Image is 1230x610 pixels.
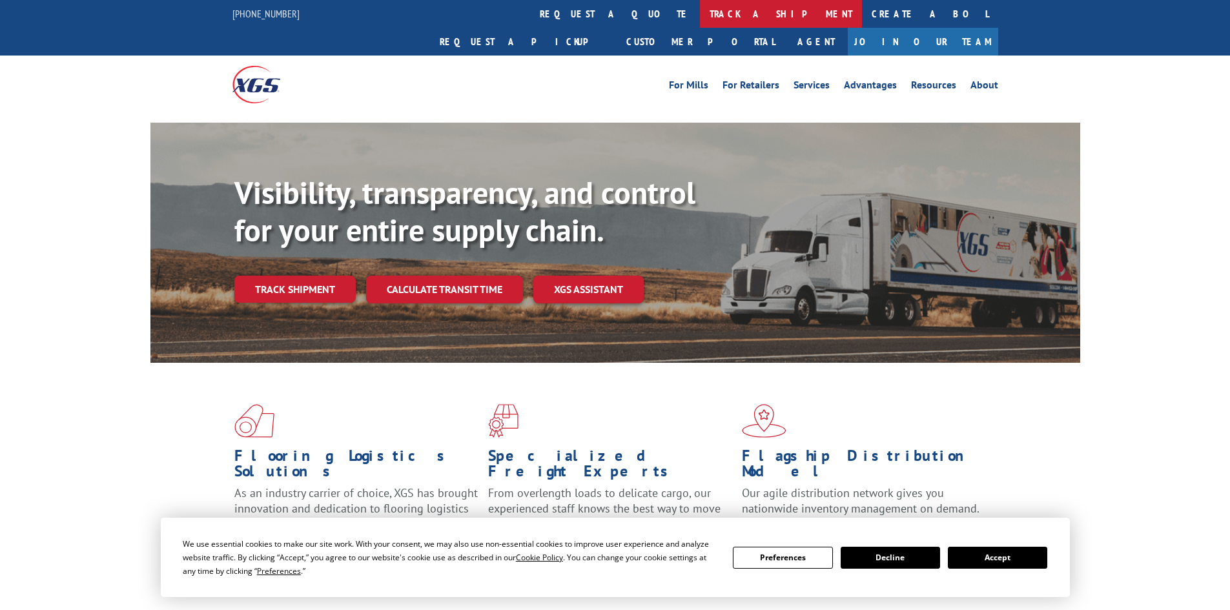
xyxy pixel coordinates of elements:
div: We use essential cookies to make our site work. With your consent, we may also use non-essential ... [183,537,717,578]
a: Request a pickup [430,28,617,56]
a: Agent [784,28,848,56]
a: For Retailers [723,80,779,94]
img: xgs-icon-flagship-distribution-model-red [742,404,786,438]
button: Preferences [733,547,832,569]
span: Preferences [257,565,301,576]
button: Decline [841,547,940,569]
span: Our agile distribution network gives you nationwide inventory management on demand. [742,485,979,516]
a: About [970,80,998,94]
p: From overlength loads to delicate cargo, our experienced staff knows the best way to move your fr... [488,485,732,543]
button: Accept [948,547,1047,569]
img: xgs-icon-focused-on-flooring-red [488,404,518,438]
a: For Mills [669,80,708,94]
a: Join Our Team [848,28,998,56]
span: Cookie Policy [516,552,563,563]
h1: Specialized Freight Experts [488,448,732,485]
a: Resources [911,80,956,94]
a: [PHONE_NUMBER] [232,7,300,20]
a: Advantages [844,80,897,94]
span: As an industry carrier of choice, XGS has brought innovation and dedication to flooring logistics... [234,485,478,531]
a: Calculate transit time [366,276,523,303]
h1: Flooring Logistics Solutions [234,448,478,485]
b: Visibility, transparency, and control for your entire supply chain. [234,172,695,250]
a: Customer Portal [617,28,784,56]
a: Track shipment [234,276,356,303]
a: XGS ASSISTANT [533,276,644,303]
h1: Flagship Distribution Model [742,448,986,485]
a: Services [794,80,830,94]
img: xgs-icon-total-supply-chain-intelligence-red [234,404,274,438]
div: Cookie Consent Prompt [161,518,1070,597]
